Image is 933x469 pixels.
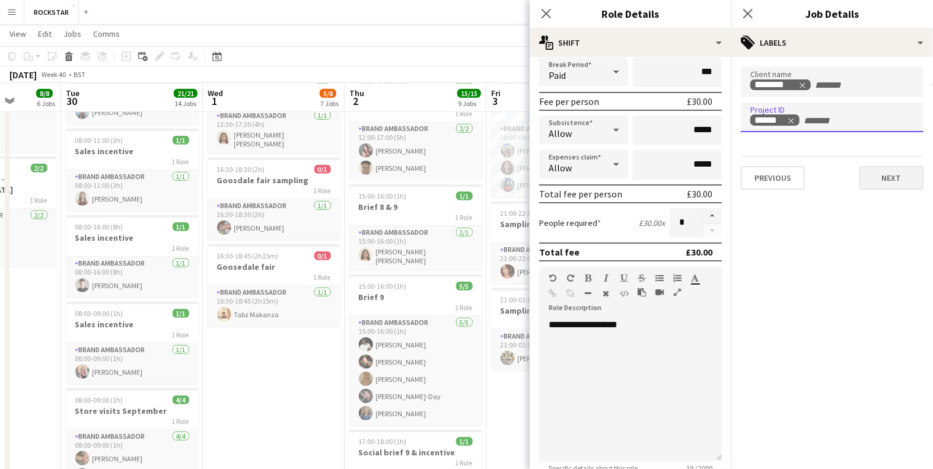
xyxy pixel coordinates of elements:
h3: Goosedale fair [208,261,340,272]
h3: Role Details [530,6,731,21]
span: 21:00-01:00 (4h) (Sat) [501,295,565,304]
app-job-card: 08:00-11:00 (3h)1/1Sales incentive1 RoleBrand Ambassador1/108:00-11:00 (3h)[PERSON_NAME] [66,129,199,210]
delete-icon: Remove tag [786,116,795,125]
button: Clear Formatting [602,289,610,298]
span: 2 [348,94,364,108]
label: People required [539,218,601,228]
span: 1 Role [172,417,189,426]
h3: Sales incentive [66,319,199,330]
button: Unordered List [655,273,664,283]
span: 08:00-11:00 (3h) [75,136,123,145]
app-job-card: 20:00-00:00 (4h) (Sat)3/3Rock Up - Manchester [PERSON_NAME]1 RoleBrand Ambassador3/320:00-00:00 (... [491,70,624,197]
span: Allow [549,162,572,174]
h3: Brief 8 & 9 [349,202,482,212]
button: Bold [584,273,593,283]
input: + Label [803,116,853,126]
button: Text Color [691,273,699,283]
span: 1 [206,94,223,108]
button: Undo [549,273,557,283]
div: 7 Jobs [320,99,339,108]
h3: Store visits September [66,406,199,416]
span: 1 Role [172,157,189,166]
app-job-card: 16:30-18:30 (2h)0/1Goosdale fair sampling1 RoleBrand Ambassador1/116:30-18:30 (2h)[PERSON_NAME] [208,158,340,240]
span: 15/15 [457,89,481,98]
button: HTML Code [620,289,628,298]
span: 30 [64,94,79,108]
button: Horizontal Line [584,289,593,298]
span: 1/1 [173,136,189,145]
h3: Sales incentive [66,232,199,243]
span: 4/4 [173,395,189,404]
span: Edit [38,28,52,39]
div: 9 Jobs [458,99,480,108]
span: Tue [66,88,79,98]
span: 5/8 [320,89,336,98]
span: 2/2 [31,164,47,173]
a: Comms [88,26,125,42]
h3: Social brief 9 & incentive [349,447,482,458]
app-job-card: 08:00-16:00 (8h)1/1Sales incentive1 RoleBrand Ambassador1/108:00-16:00 (8h)[PERSON_NAME] [66,215,199,297]
div: Total fee per person [539,188,622,200]
span: 8/8 [36,89,53,98]
div: rockstar [754,80,807,90]
div: £30.00 [687,95,712,107]
app-card-role: Brand Ambassador3/320:00-00:00 (4h)[PERSON_NAME][PERSON_NAME][PERSON_NAME] [491,122,624,197]
app-job-card: 15:00-16:00 (1h)1/1Brief 8 & 91 RoleBrand Ambassador1/115:00-16:00 (1h)[PERSON_NAME] [PERSON_NAME] [349,184,482,270]
app-job-card: 16:30-18:45 (2h15m)0/1Goosedale fair1 RoleBrand Ambassador1/116:30-18:45 (2h15m)Tabz Makanza [208,244,340,326]
span: 15:00-16:00 (1h) [359,192,407,200]
span: 1 Role [172,244,189,253]
div: 14 Jobs [174,99,197,108]
span: 21:00-22:00 (1h) [501,209,549,218]
app-card-role: Brand Ambassador1/121:00-22:00 (1h)[PERSON_NAME] [491,243,624,283]
button: ROCKSTAR [24,1,79,24]
span: 08:00-16:00 (8h) [75,222,123,231]
span: 1/1 [173,309,189,318]
span: Fri [491,88,501,98]
button: Increase [703,208,722,224]
button: Insert video [655,288,664,297]
a: Jobs [59,26,86,42]
app-card-role: Brand Ambassador1/116:30-18:45 (2h15m)Tabz Makanza [208,286,340,326]
span: 0/1 [314,251,331,260]
span: 21/21 [174,89,198,98]
span: 08:00-09:00 (1h) [75,309,123,318]
app-card-role: Brand Ambassador1/116:30-18:30 (2h)[PERSON_NAME] [208,199,340,240]
button: Next [859,166,924,190]
delete-icon: Remove tag [797,80,807,90]
button: Fullscreen [673,288,682,297]
div: £30.00 x [639,218,665,228]
app-card-role: Brand Ambassador2/212:00-17:00 (5h)[PERSON_NAME][PERSON_NAME] [349,122,482,180]
span: Thu [349,88,364,98]
button: Paste as plain text [638,288,646,297]
span: Allow [549,127,572,139]
span: 1 Role [314,273,331,282]
span: View [9,28,26,39]
app-card-role: Brand Ambassador1/108:00-11:00 (3h)[PERSON_NAME] [66,170,199,210]
span: 16:30-18:30 (2h) [217,165,265,174]
span: 1 Role [30,196,47,205]
div: 6 Jobs [37,99,55,108]
button: Strikethrough [638,273,646,283]
span: 0/1 [314,165,331,174]
span: 1/1 [173,222,189,231]
h3: Sampling House Party [491,219,624,229]
div: 15:00-16:00 (1h)5/5Brief 91 RoleBrand Ambassador5/515:00-16:00 (1h)[PERSON_NAME][PERSON_NAME][PER... [349,275,482,425]
h3: Goosdale fair sampling [208,175,340,186]
span: Comms [93,28,120,39]
h3: Sales incentive [66,146,199,157]
h3: Brief 9 [349,292,482,302]
span: 1 Role [456,303,473,312]
span: 17:00-18:00 (1h) [359,437,407,446]
span: Week 40 [39,70,69,79]
div: Total fee [539,246,579,258]
app-card-role: Brand Ambassador1/115:00-16:00 (1h)[PERSON_NAME] [PERSON_NAME] [349,226,482,270]
app-card-role: Brand Ambassador1/108:00-09:00 (1h)[PERSON_NAME] [66,343,199,384]
app-job-card: 08:00-09:00 (1h)1/1Sales incentive1 RoleBrand Ambassador1/108:00-09:00 (1h)[PERSON_NAME] [66,302,199,384]
span: 5/5 [456,282,473,291]
app-job-card: 12:00-17:00 (5h)2/2Roaming Scheme - [GEOGRAPHIC_DATA]1 RoleBrand Ambassador2/212:00-17:00 (5h)[PE... [349,70,482,180]
div: BST [74,70,85,79]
